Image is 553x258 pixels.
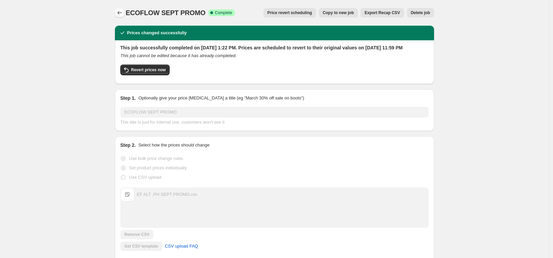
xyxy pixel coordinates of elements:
h2: Step 2. [120,142,136,148]
span: Set product prices individually [129,165,187,170]
h2: Step 1. [120,95,136,101]
button: Price revert scheduling [263,8,316,17]
button: Copy to new job [319,8,358,17]
span: Complete [215,10,232,15]
span: ECOFLOW SEPT PROMO [126,9,206,16]
h2: Prices changed successfully [127,30,187,36]
span: Copy to new job [323,10,354,15]
div: EF ALT .PH SEPT PROMO.csv [137,191,198,198]
input: 30% off holiday sale [120,107,429,118]
button: Export Recap CSV [360,8,404,17]
span: This title is just for internal use, customers won't see it [120,120,224,125]
span: Price revert scheduling [267,10,312,15]
span: CSV upload FAQ [165,243,198,250]
span: Revert prices now [131,67,166,73]
p: Select how the prices should change [138,142,210,148]
button: Revert prices now [120,64,170,75]
button: Price change jobs [115,8,124,17]
a: CSV upload FAQ [161,241,202,252]
i: This job cannot be edited because it has already completed. [120,53,237,58]
p: Optionally give your price [MEDICAL_DATA] a title (eg "March 30% off sale on boots") [138,95,304,101]
h2: This job successfully completed on [DATE] 1:22 PM. Prices are scheduled to revert to their origin... [120,44,429,51]
button: Delete job [407,8,434,17]
span: Use CSV upload [129,175,161,180]
span: Export Recap CSV [365,10,400,15]
span: Use bulk price change rules [129,156,183,161]
span: Delete job [411,10,430,15]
